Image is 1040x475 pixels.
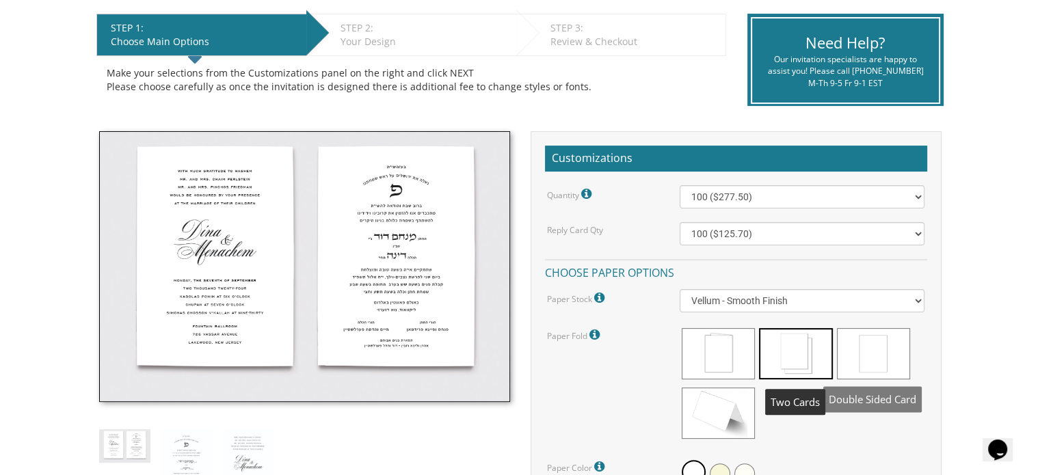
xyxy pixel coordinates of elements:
label: Quantity [547,185,595,203]
h2: Customizations [545,146,927,172]
img: style5_thumb.jpg [99,131,510,402]
div: Your Design [341,35,509,49]
div: Choose Main Options [111,35,299,49]
div: STEP 1: [111,21,299,35]
div: Need Help? [762,32,929,53]
iframe: chat widget [983,420,1026,461]
div: Our invitation specialists are happy to assist you! Please call [PHONE_NUMBER] M-Th 9-5 Fr 9-1 EST [762,53,929,88]
div: STEP 3: [550,21,719,35]
img: style5_thumb.jpg [99,429,150,463]
h4: Choose paper options [545,259,927,283]
div: Review & Checkout [550,35,719,49]
div: STEP 2: [341,21,509,35]
div: Make your selections from the Customizations panel on the right and click NEXT Please choose care... [107,66,716,94]
label: Paper Stock [547,289,608,307]
label: Paper Fold [547,326,603,344]
label: Reply Card Qty [547,224,603,236]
